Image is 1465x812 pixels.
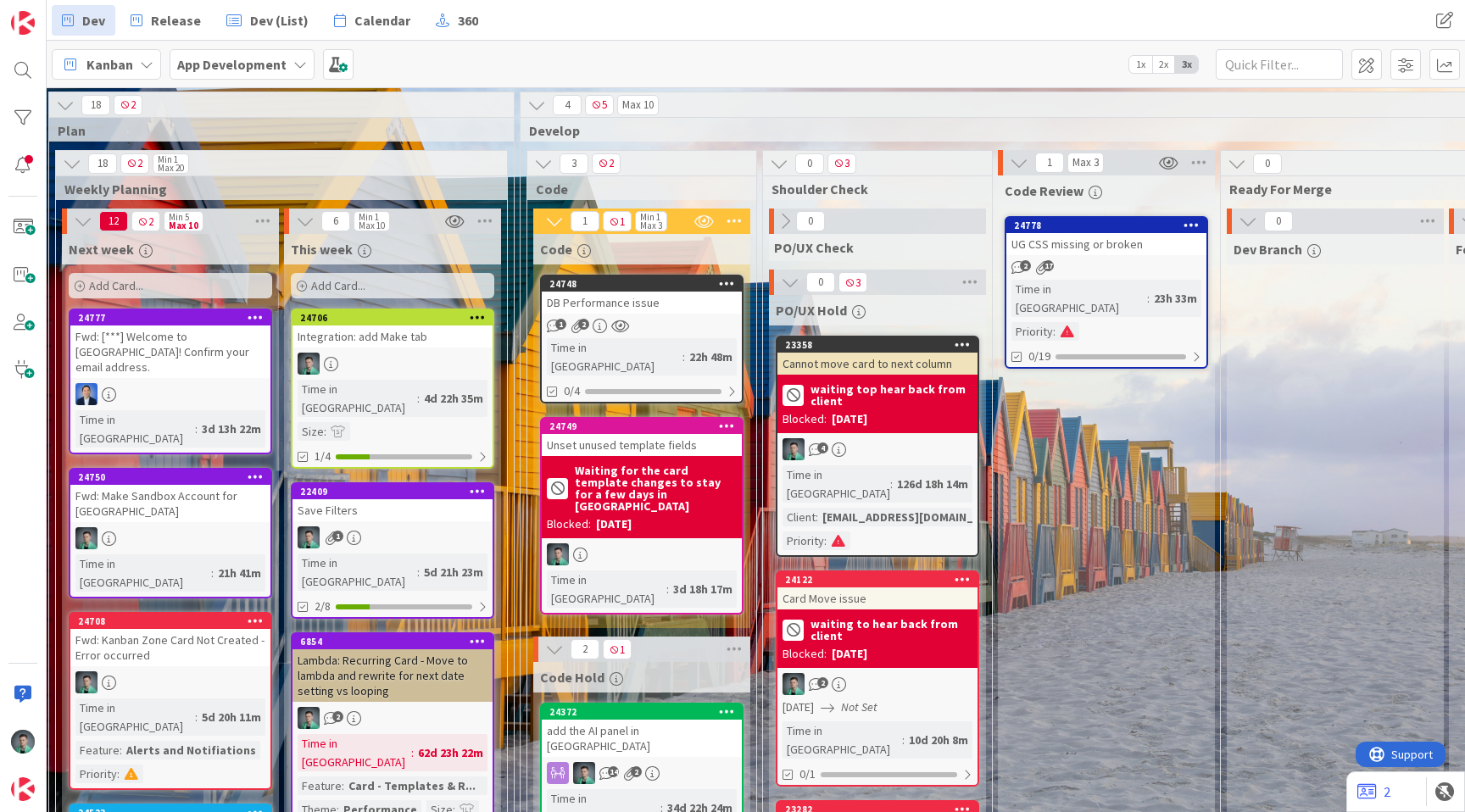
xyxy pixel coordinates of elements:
div: Time in [GEOGRAPHIC_DATA] [1011,280,1147,317]
div: Time in [GEOGRAPHIC_DATA] [547,338,682,375]
div: Max 10 [359,221,385,230]
span: Release [151,10,201,31]
span: Dev (List) [250,10,309,31]
div: 21h 41m [214,564,265,582]
span: 0 [796,211,825,231]
div: Max 3 [1072,159,1099,167]
span: Calendar [354,10,410,31]
div: 6854 [300,636,493,648]
div: 4d 22h 35m [420,389,487,408]
span: Code Review [1005,182,1083,199]
div: 23358Cannot move card to next column [777,337,978,375]
span: Code [540,241,572,258]
img: avatar [11,777,35,801]
img: VP [783,673,805,695]
div: 24372add the AI panel in [GEOGRAPHIC_DATA] [542,704,742,757]
span: 3 [560,153,588,174]
img: VP [298,353,320,375]
span: Next week [69,241,134,258]
a: 2 [1357,781,1390,802]
div: 24778UG CSS missing or broken [1006,218,1206,255]
span: 2 [120,153,149,174]
span: 1x [1129,56,1152,73]
span: : [890,475,893,493]
span: : [120,741,122,759]
span: 4 [553,95,582,115]
a: 360 [426,5,488,36]
a: Release [120,5,211,36]
span: 2 [571,639,599,659]
span: : [902,731,905,749]
div: Card - Templates & R... [344,776,480,795]
div: Priority [1011,322,1053,341]
span: 18 [81,95,110,115]
div: 22409Save Filters [292,484,493,521]
div: Time in [GEOGRAPHIC_DATA] [547,570,666,608]
div: Min 1 [359,213,379,221]
div: VP [542,762,742,784]
div: 24749 [542,419,742,434]
div: Priority [75,765,117,783]
div: 6854Lambda: Recurring Card - Move to lambda and rewrite for next date setting vs looping [292,634,493,702]
span: 12 [99,211,128,231]
img: VP [11,730,35,754]
span: 1 [1035,153,1064,173]
div: Unset unused template fields [542,434,742,456]
div: 23358 [785,339,978,351]
i: Not Set [841,699,877,715]
div: VP [70,671,270,693]
span: 5 [585,95,614,115]
span: : [417,563,420,581]
span: 2 [578,319,589,330]
span: PO/UX Hold [776,302,847,319]
span: 1 [571,211,599,231]
div: 6854 [292,634,493,649]
span: 1 [332,531,343,542]
div: 24750Fwd: Make Sandbox Account for [GEOGRAPHIC_DATA] [70,470,270,522]
span: 2 [631,766,642,777]
div: Time in [GEOGRAPHIC_DATA] [783,465,890,503]
div: VP [542,543,742,565]
span: 3x [1175,56,1198,73]
div: 22h 48m [685,348,737,366]
div: Priority [783,531,824,550]
input: Quick Filter... [1216,49,1343,80]
span: : [324,422,326,441]
div: [EMAIL_ADDRESS][DOMAIN_NAME] [818,508,1012,526]
span: : [1147,289,1150,308]
div: 24706 [300,312,493,324]
span: Shoulder Check [771,181,971,197]
div: Blocked: [547,515,591,533]
img: DP [75,383,97,405]
div: 62d 23h 22m [414,743,487,762]
div: VP [292,707,493,729]
b: waiting to hear back from client [810,618,972,642]
span: 17 [1043,260,1054,271]
div: Time in [GEOGRAPHIC_DATA] [783,721,902,759]
div: 24748DB Performance issue [542,276,742,314]
span: 0 [795,153,824,174]
div: VP [292,526,493,548]
span: : [682,348,685,366]
div: Time in [GEOGRAPHIC_DATA] [298,380,417,417]
div: Max 10 [169,221,198,230]
span: : [666,580,669,598]
div: Max 3 [640,221,662,230]
div: VP [292,353,493,375]
span: 2 [1020,260,1031,271]
div: Min 1 [158,155,178,164]
img: VP [783,438,805,460]
div: 24122Card Move issue [777,572,978,609]
div: 24122 [777,572,978,587]
span: : [195,420,198,438]
div: [DATE] [596,515,632,533]
span: 6 [321,211,350,231]
span: This week [291,241,353,258]
span: : [824,531,827,550]
span: 4 [817,442,828,453]
span: 0 [1253,153,1282,174]
div: 24777 [78,312,270,324]
div: VP [70,527,270,549]
div: 24706 [292,310,493,325]
div: 24777 [70,310,270,325]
